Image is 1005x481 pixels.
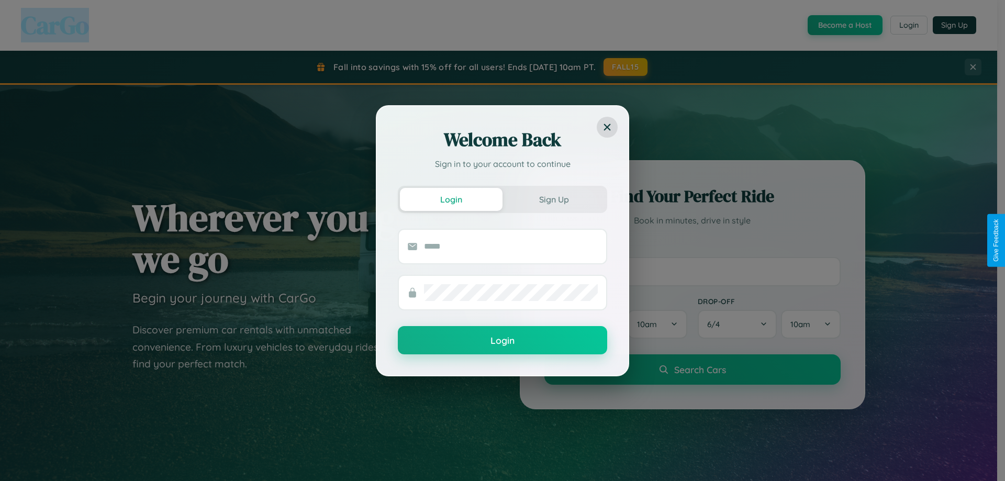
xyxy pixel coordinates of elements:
[992,219,1000,262] div: Give Feedback
[400,188,502,211] button: Login
[502,188,605,211] button: Sign Up
[398,158,607,170] p: Sign in to your account to continue
[398,127,607,152] h2: Welcome Back
[398,326,607,354] button: Login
